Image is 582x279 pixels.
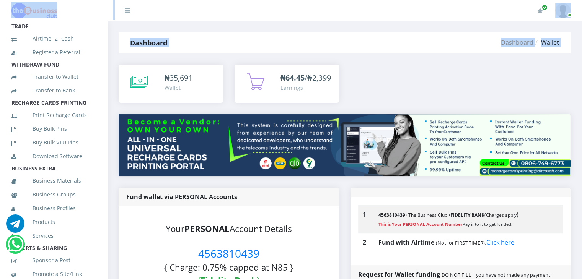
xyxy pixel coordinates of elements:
a: ₦64.45/₦2,399 Earnings [235,65,339,103]
a: Transfer to Wallet [11,68,96,86]
th: 1 [358,205,374,233]
a: Chat for support [8,241,23,253]
li: Wallet [533,38,559,47]
b: FIDELITY BANK [450,212,484,218]
a: Print Recharge Cards [11,106,96,124]
a: Download Software [11,148,96,165]
a: Services [11,227,96,245]
small: Pay into it to get funded. [378,221,512,227]
a: Business Materials [11,172,96,190]
a: Airtime -2- Cash [11,30,96,47]
a: Products [11,213,96,231]
td: ) [374,205,563,233]
a: Click here [486,238,514,247]
a: Chat for support [6,220,24,233]
a: Business Groups [11,186,96,203]
a: Buy Bulk VTU Pins [11,134,96,151]
div: ₦ [165,72,192,84]
div: Earnings [280,84,331,92]
img: Logo [11,3,57,18]
span: Renew/Upgrade Subscription [542,5,548,10]
th: 2 [358,233,374,252]
div: Wallet [165,84,192,92]
img: multitenant_rcp.png [119,114,571,176]
small: { Charge: 0.75% capped at N85 } [164,261,293,273]
a: Transfer to Bank [11,82,96,99]
small: (Not for FIRST TIMER) [436,239,485,246]
small: Your Account Details [166,223,292,235]
small: DO NOT FILL if you have not made any payment! [442,271,551,278]
a: Dashboard [501,38,533,47]
span: 4563810439 [198,246,259,261]
strong: Request for Wallet funding [358,270,440,279]
span: 35,691 [170,73,192,83]
img: User [555,3,571,18]
strong: This is Your PERSONAL Account Number [378,221,463,227]
a: ₦35,691 Wallet [119,65,223,103]
small: • The Business Club • (Charges apply [378,212,517,218]
a: Register a Referral [11,44,96,61]
b: Fund with Airtime [378,238,434,247]
b: 4563810439 [378,212,405,218]
strong: Fund wallet via PERSONAL Accounts [126,193,237,201]
a: Sponsor a Post [11,251,96,269]
a: Business Profiles [11,200,96,217]
b: ₦64.45 [280,73,305,83]
i: Renew/Upgrade Subscription [537,8,543,14]
a: Buy Bulk Pins [11,120,96,138]
strong: Dashboard [130,38,167,47]
td: . [374,233,563,252]
b: PERSONAL [184,223,230,235]
span: /₦2,399 [280,73,331,83]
